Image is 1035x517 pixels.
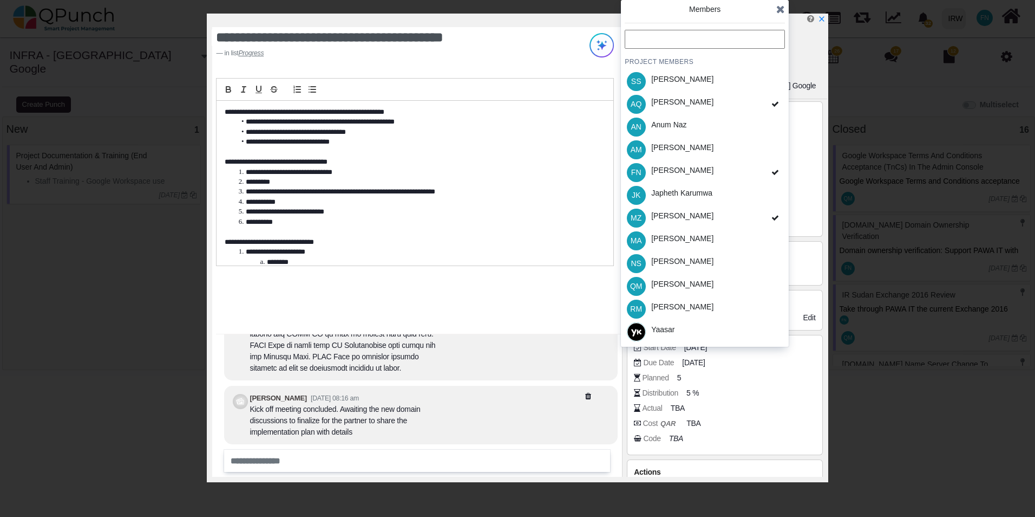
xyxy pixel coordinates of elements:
b: QAR [660,419,676,428]
span: MZ [631,214,641,222]
span: Qasim Munir [627,277,646,296]
div: Japheth Karumwa [651,188,712,199]
span: SS [631,77,641,85]
span: AQ [631,100,641,108]
span: Morufu Adesanya [627,231,646,250]
img: avatar [627,322,646,341]
span: Ruman Muhith [627,300,646,319]
h4: PROJECT MEMBERS [625,57,785,66]
svg: x [818,15,826,23]
span: AM [631,146,642,153]
span: 5 [677,372,682,384]
span: RM [630,305,642,313]
footer: in list [216,48,545,58]
span: Nadeem Sheikh [627,254,646,273]
div: Anum Naz [651,119,686,131]
span: 5 % [686,387,699,399]
div: [PERSON_NAME] [651,256,713,267]
cite: Source Title [238,49,264,57]
div: Actual [642,403,662,414]
span: [DATE] [682,357,705,369]
span: Asad Malik [627,140,646,159]
div: [PERSON_NAME] [651,142,713,153]
span: FN [631,169,641,176]
div: [PERSON_NAME] [651,279,713,290]
div: [PERSON_NAME] [651,165,713,176]
div: [PERSON_NAME] [651,74,713,85]
div: Start Date [643,342,676,353]
div: Code [643,433,660,444]
span: Actions [634,468,660,476]
div: Due Date [643,357,674,369]
span: TBA [671,403,685,414]
span: AN [631,123,641,131]
span: Yaasar [627,322,646,341]
div: Cost [643,418,678,429]
span: Aamar Qayum [627,95,646,114]
div: Yaasar [651,324,674,335]
span: MA [631,237,642,244]
img: Try writing with AI [589,33,614,57]
i: Edit Punch [807,15,814,23]
i: TBA [669,434,683,443]
span: TBA [686,418,700,429]
span: Samuel Serugo [627,72,646,91]
span: Anum Naz [627,118,646,137]
span: Members [689,5,720,14]
div: Kick off meeting concluded. Awaiting the new domain discussions to finalize for the partner to sh... [250,404,439,438]
div: [PERSON_NAME] [651,301,713,313]
div: [PERSON_NAME] [651,233,713,244]
div: Distribution [642,387,678,399]
div: Planned [642,372,669,384]
span: Japheth Karumwa [627,186,646,205]
span: Edit [803,313,816,322]
div: [PERSON_NAME] [651,210,713,222]
div: [PERSON_NAME] [651,96,713,108]
u: Progress [238,49,264,57]
span: JK [632,191,640,199]
span: QM [630,282,643,290]
small: [DATE] 08:16 am [311,395,359,402]
b: [PERSON_NAME] [250,394,306,402]
span: NS [631,260,641,267]
span: Mohammed Zabhier [627,209,646,228]
span: Francis Ndichu [627,163,646,182]
span: [DATE] [684,342,707,353]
